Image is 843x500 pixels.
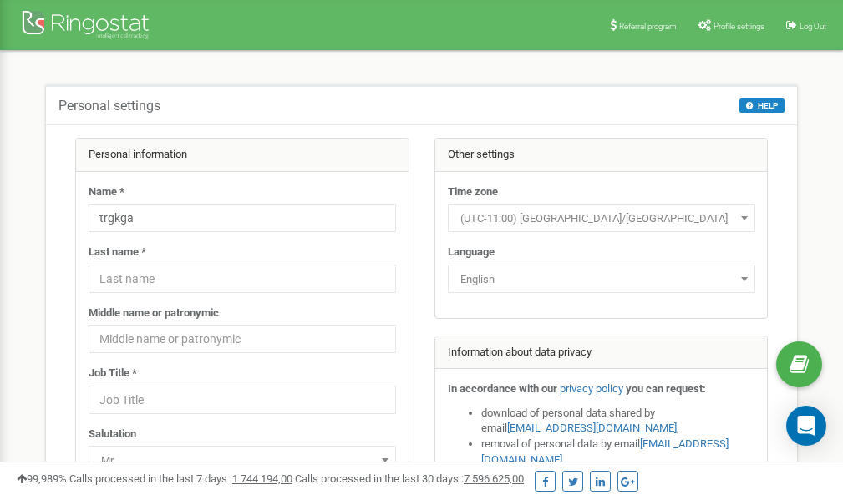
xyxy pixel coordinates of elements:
label: Last name * [89,245,146,260]
span: Mr. [89,446,396,474]
input: Middle name or patronymic [89,325,396,353]
button: HELP [739,98,785,113]
label: Time zone [448,184,498,200]
div: Personal information [76,139,409,172]
span: Profile settings [714,22,764,31]
a: privacy policy [560,382,623,395]
label: Name * [89,184,124,200]
div: Open Intercom Messenger [786,406,826,446]
span: Referral program [619,22,677,31]
label: Middle name or patronymic [89,306,219,321]
span: Calls processed in the last 30 days : [295,472,524,485]
label: Job Title * [89,366,137,381]
strong: In accordance with our [448,382,557,395]
span: 99,989% [17,472,67,485]
span: English [448,265,755,293]
input: Last name [89,265,396,293]
h5: Personal settings [58,98,160,114]
span: Mr. [94,449,390,472]
label: Language [448,245,495,260]
input: Name [89,204,396,232]
u: 1 744 194,00 [232,472,292,485]
li: download of personal data shared by email , [481,406,755,437]
input: Job Title [89,386,396,414]
u: 7 596 625,00 [464,472,524,485]
span: Log Out [800,22,826,31]
span: (UTC-11:00) Pacific/Midway [454,207,749,230]
span: (UTC-11:00) Pacific/Midway [448,204,755,232]
a: [EMAIL_ADDRESS][DOMAIN_NAME] [507,422,677,434]
li: removal of personal data by email , [481,437,755,467]
span: Calls processed in the last 7 days : [69,472,292,485]
strong: you can request: [626,382,706,395]
label: Salutation [89,427,136,442]
span: English [454,268,749,291]
div: Information about data privacy [435,336,768,370]
div: Other settings [435,139,768,172]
